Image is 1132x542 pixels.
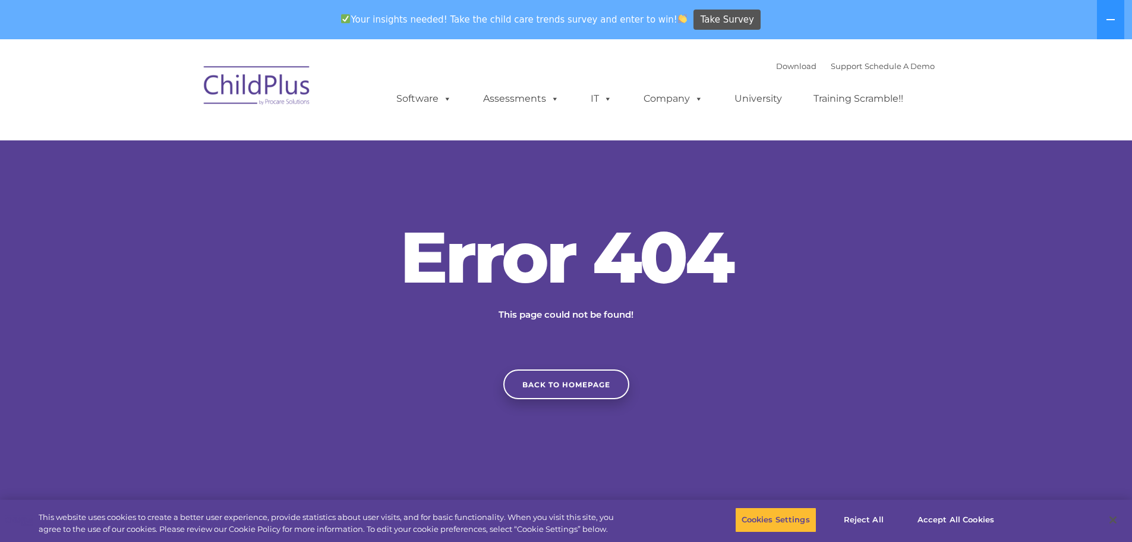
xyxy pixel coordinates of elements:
button: Cookies Settings [735,507,816,532]
img: ✅ [341,14,350,23]
span: Your insights needed! Take the child care trends survey and enter to win! [336,8,692,31]
a: Training Scramble!! [802,87,915,111]
p: This page could not be found! [442,308,691,322]
a: Software [384,87,463,111]
img: ChildPlus by Procare Solutions [198,58,317,117]
button: Close [1100,507,1126,533]
img: 👏 [678,14,687,23]
a: Download [776,61,816,71]
a: Take Survey [693,10,761,30]
button: Reject All [827,507,901,532]
a: Back to homepage [503,369,629,399]
a: University [723,87,794,111]
a: Company [632,87,715,111]
span: Take Survey [701,10,754,30]
div: This website uses cookies to create a better user experience, provide statistics about user visit... [39,512,623,535]
a: IT [579,87,624,111]
a: Support [831,61,862,71]
a: Schedule A Demo [865,61,935,71]
h2: Error 404 [388,221,745,293]
button: Accept All Cookies [911,507,1001,532]
font: | [776,61,935,71]
a: Assessments [471,87,571,111]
